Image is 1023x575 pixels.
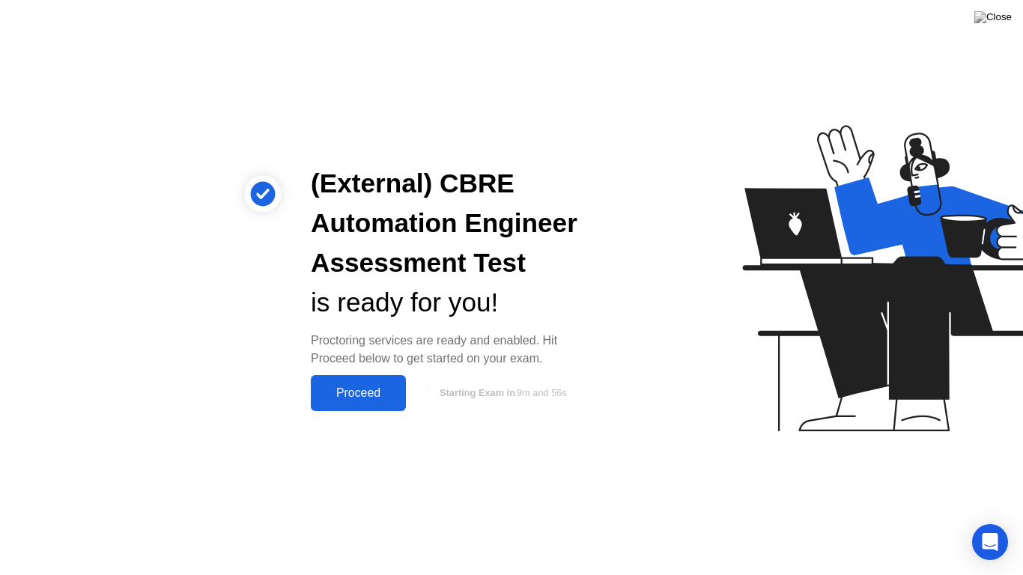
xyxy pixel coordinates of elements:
div: (External) CBRE Automation Engineer Assessment Test [311,164,589,282]
div: Open Intercom Messenger [972,524,1008,560]
img: Close [974,11,1012,23]
button: Starting Exam in9m and 56s [413,379,589,407]
div: is ready for you! [311,283,589,323]
div: Proceed [315,386,401,400]
button: Proceed [311,375,406,411]
div: Proctoring services are ready and enabled. Hit Proceed below to get started on your exam. [311,332,589,368]
span: 9m and 56s [517,387,567,398]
